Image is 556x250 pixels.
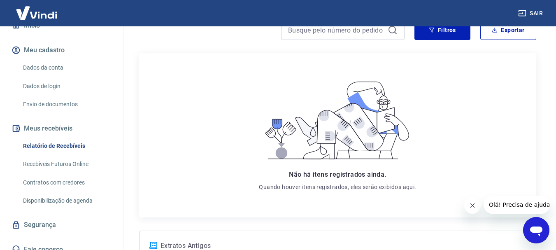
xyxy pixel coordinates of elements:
button: Sair [516,6,546,21]
input: Busque pelo número do pedido [288,24,384,36]
a: Contratos com credores [20,174,113,191]
a: Dados de login [20,78,113,95]
span: Olá! Precisa de ajuda? [5,6,69,12]
button: Exportar [480,20,536,40]
iframe: Botão para abrir a janela de mensagens [523,217,549,243]
iframe: Mensagem da empresa [484,196,549,214]
a: Segurança [10,216,113,234]
a: Recebíveis Futuros Online [20,156,113,173]
button: Meus recebíveis [10,119,113,138]
img: Vindi [10,0,63,26]
a: Disponibilização de agenda [20,192,113,209]
a: Envio de documentos [20,96,113,113]
iframe: Fechar mensagem [464,197,481,214]
p: Quando houver itens registrados, eles serão exibidos aqui. [259,183,416,191]
img: ícone [149,242,157,249]
a: Dados da conta [20,59,113,76]
button: Filtros [414,20,470,40]
a: Relatório de Recebíveis [20,138,113,154]
span: Não há itens registrados ainda. [289,171,386,178]
button: Meu cadastro [10,41,113,59]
